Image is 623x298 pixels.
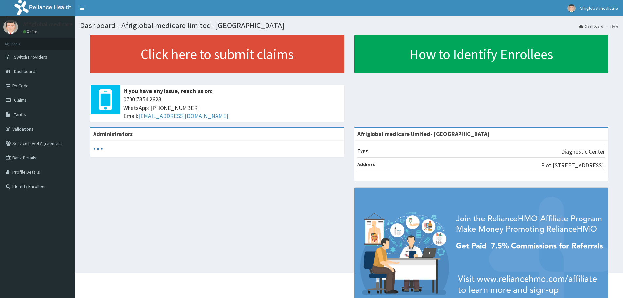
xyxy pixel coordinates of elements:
a: Dashboard [579,24,603,29]
span: Afriglobal medicare [580,5,618,11]
b: Administrators [93,130,133,138]
a: [EMAIL_ADDRESS][DOMAIN_NAME] [138,112,228,120]
p: Plot [STREET_ADDRESS]. [541,161,605,169]
b: Address [357,161,375,167]
span: Dashboard [14,68,35,74]
img: User Image [567,4,576,12]
b: If you have any issue, reach us on: [123,87,213,95]
img: User Image [3,20,18,34]
span: 0700 7354 2623 WhatsApp: [PHONE_NUMBER] Email: [123,95,341,120]
span: Claims [14,97,27,103]
h1: Dashboard - Afriglobal medicare limited- [GEOGRAPHIC_DATA] [80,21,618,30]
p: Afriglobal medicare [23,21,73,27]
li: Here [604,24,618,29]
span: Tariffs [14,112,26,117]
p: Diagnostic Center [561,148,605,156]
a: Online [23,29,39,34]
a: How to Identify Enrollees [354,35,609,73]
svg: audio-loading [93,144,103,154]
a: Click here to submit claims [90,35,344,73]
strong: Afriglobal medicare limited- [GEOGRAPHIC_DATA] [357,130,490,138]
span: Switch Providers [14,54,47,60]
b: Type [357,148,368,154]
